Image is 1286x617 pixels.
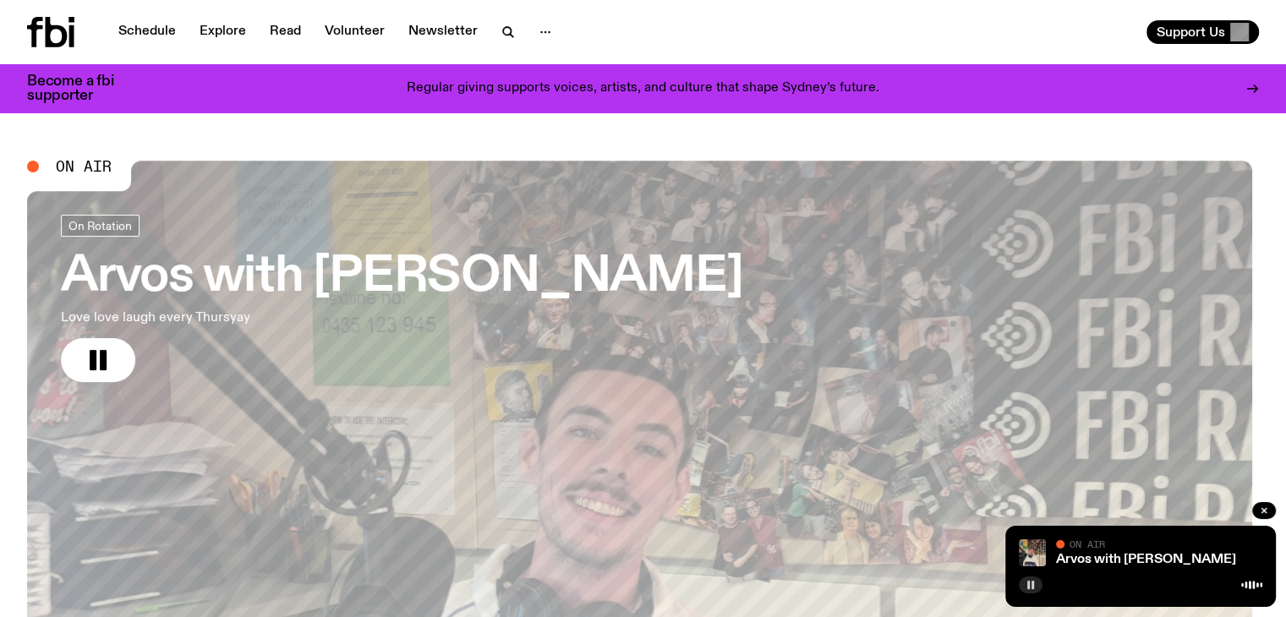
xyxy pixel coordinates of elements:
p: Regular giving supports voices, artists, and culture that shape Sydney’s future. [407,81,879,96]
a: Arvos with [PERSON_NAME] [1056,553,1236,566]
span: Support Us [1157,25,1225,40]
h3: Arvos with [PERSON_NAME] [61,254,742,301]
p: Love love laugh every Thursyay [61,308,494,328]
a: Volunteer [315,20,395,44]
span: On Rotation [68,219,132,232]
a: Explore [189,20,256,44]
a: Schedule [108,20,186,44]
button: Support Us [1146,20,1259,44]
h3: Become a fbi supporter [27,74,135,103]
a: Read [260,20,311,44]
a: Newsletter [398,20,488,44]
span: On Air [56,159,112,174]
span: On Air [1070,538,1105,549]
a: Arvos with [PERSON_NAME]Love love laugh every Thursyay [61,215,742,382]
a: On Rotation [61,215,140,237]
